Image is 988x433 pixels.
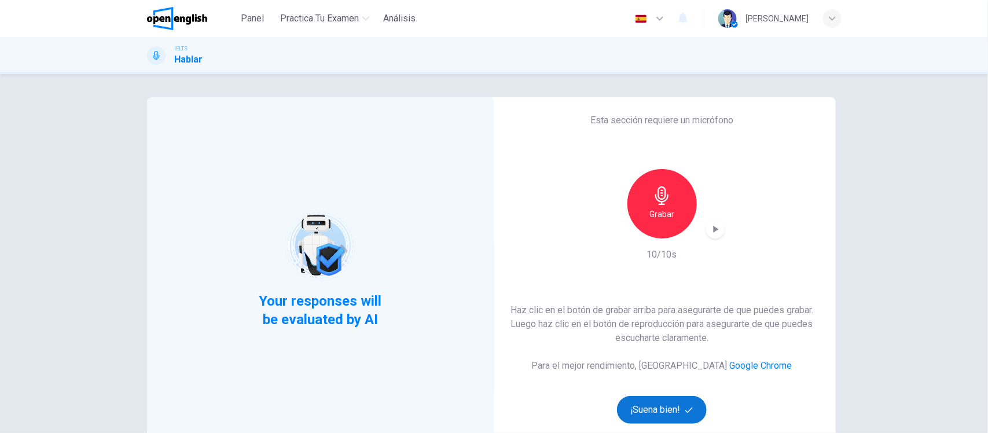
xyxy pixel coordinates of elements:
[718,9,737,28] img: Profile picture
[379,8,420,29] button: Análisis
[241,12,264,25] span: Panel
[627,169,697,238] button: Grabar
[147,7,208,30] img: OpenEnglish logo
[175,53,203,67] h1: Hablar
[250,292,391,329] span: Your responses will be evaluated by AI
[746,12,809,25] div: [PERSON_NAME]
[383,12,416,25] span: Análisis
[175,45,188,53] span: IELTS
[147,7,234,30] a: OpenEnglish logo
[730,360,792,371] a: Google Chrome
[532,359,792,373] h6: Para el mejor rendimiento, [GEOGRAPHIC_DATA]
[284,208,357,282] img: robot icon
[617,396,707,424] button: ¡Suena bien!
[507,303,817,345] h6: Haz clic en el botón de grabar arriba para asegurarte de que puedes grabar. Luego haz clic en el ...
[280,12,359,25] span: Practica tu examen
[647,248,677,262] h6: 10/10s
[649,207,674,221] h6: Grabar
[634,14,648,23] img: es
[590,113,733,127] h6: Esta sección requiere un micrófono
[276,8,374,29] button: Practica tu examen
[234,8,271,29] button: Panel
